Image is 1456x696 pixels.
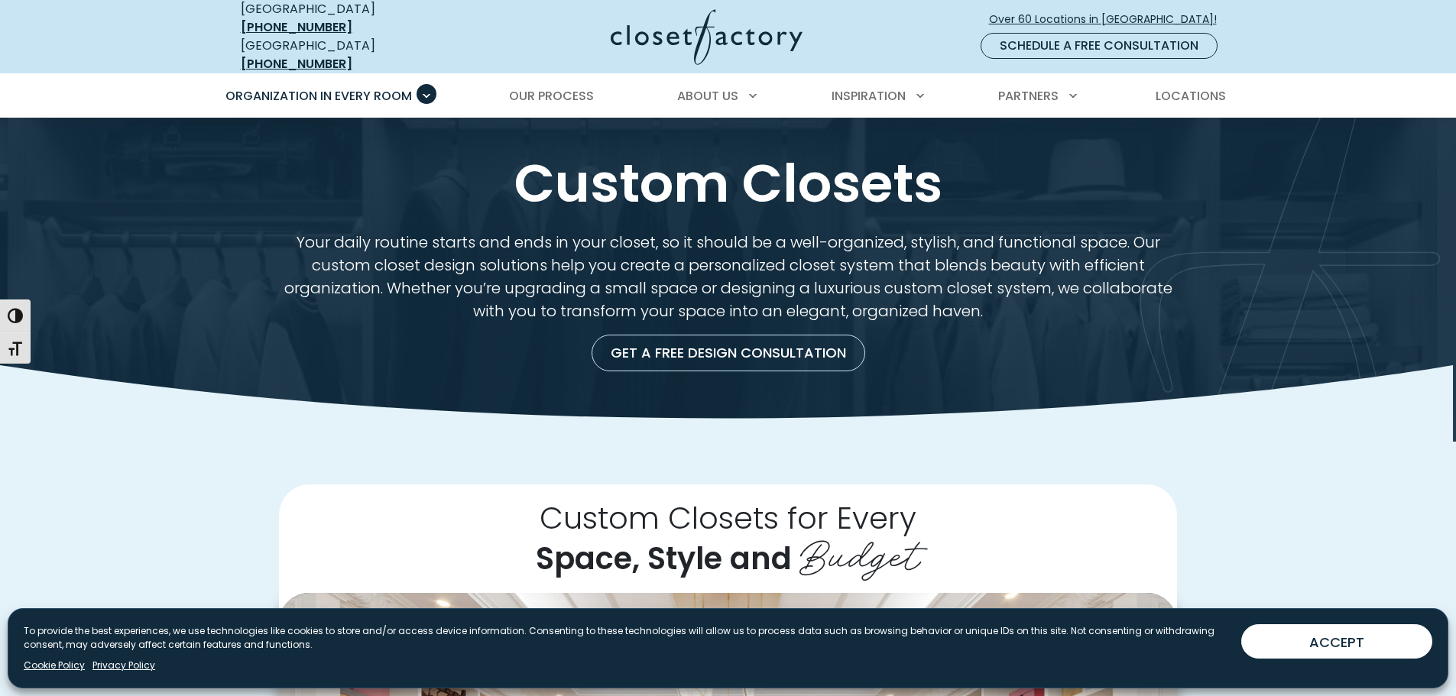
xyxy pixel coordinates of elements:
[611,9,803,65] img: Closet Factory Logo
[799,521,920,582] span: Budget
[238,154,1219,212] h1: Custom Closets
[24,659,85,672] a: Cookie Policy
[677,87,738,105] span: About Us
[832,87,906,105] span: Inspiration
[241,55,352,73] a: [PHONE_NUMBER]
[279,231,1177,322] p: Your daily routine starts and ends in your closet, so it should be a well-organized, stylish, and...
[1156,87,1226,105] span: Locations
[509,87,594,105] span: Our Process
[24,624,1229,652] p: To provide the best experiences, we use technologies like cookies to store and/or access device i...
[225,87,412,105] span: Organization in Every Room
[241,18,352,36] a: [PHONE_NUMBER]
[988,6,1230,33] a: Over 60 Locations in [GEOGRAPHIC_DATA]!
[592,335,865,371] a: Get a Free Design Consultation
[989,11,1229,28] span: Over 60 Locations in [GEOGRAPHIC_DATA]!
[241,37,462,73] div: [GEOGRAPHIC_DATA]
[536,537,792,580] span: Space, Style and
[981,33,1218,59] a: Schedule a Free Consultation
[998,87,1059,105] span: Partners
[540,497,916,539] span: Custom Closets for Every
[215,75,1242,118] nav: Primary Menu
[92,659,155,672] a: Privacy Policy
[1241,624,1432,659] button: ACCEPT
